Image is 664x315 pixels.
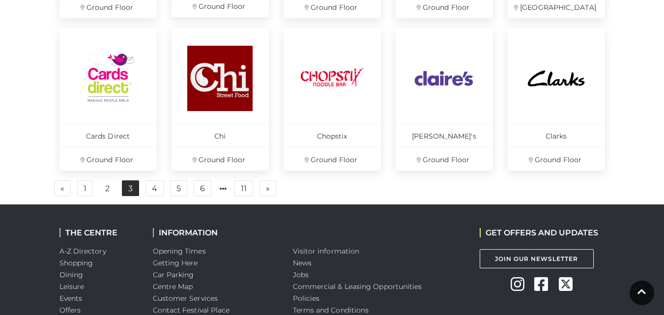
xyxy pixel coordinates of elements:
[284,28,381,171] a: Chopstix Ground Floor
[59,258,93,267] a: Shopping
[293,282,422,291] a: Commercial & Leasing Opportunities
[480,249,594,268] a: Join Our Newsletter
[172,147,269,171] p: Ground Floor
[59,294,83,303] a: Events
[293,270,309,279] a: Jobs
[480,228,598,237] h2: GET OFFERS AND UPDATES
[172,123,269,147] p: Chi
[396,123,493,147] p: [PERSON_NAME]'s
[293,306,369,315] a: Terms and Conditions
[170,180,187,196] a: 5
[284,123,381,147] p: Chopstix
[122,180,139,196] a: 3
[59,28,157,171] a: Cards Direct Ground Floor
[153,282,193,291] a: Centre Map
[508,28,605,171] a: Clarks Ground Floor
[153,294,218,303] a: Customer Services
[284,147,381,171] p: Ground Floor
[396,147,493,171] p: Ground Floor
[153,306,230,315] a: Contact Festival Place
[99,181,115,197] a: 2
[59,123,157,147] p: Cards Direct
[172,28,269,171] a: Chi Ground Floor
[60,185,64,192] span: «
[59,270,84,279] a: Dining
[153,228,278,237] h2: INFORMATION
[293,294,320,303] a: Policies
[59,282,85,291] a: Leisure
[59,147,157,171] p: Ground Floor
[260,180,276,196] a: Next
[153,258,198,267] a: Getting Here
[153,247,206,256] a: Opening Times
[145,180,164,196] a: 4
[59,228,138,237] h2: THE CENTRE
[59,247,106,256] a: A-Z Directory
[508,123,605,147] p: Clarks
[293,247,360,256] a: Visitor information
[77,180,93,196] a: 1
[293,258,312,267] a: News
[266,185,270,192] span: »
[153,270,194,279] a: Car Parking
[54,180,71,196] a: Previous
[396,28,493,171] a: [PERSON_NAME]'s Ground Floor
[508,147,605,171] p: Ground Floor
[194,180,211,196] a: 6
[234,180,253,196] a: 11
[59,306,81,315] a: Offers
